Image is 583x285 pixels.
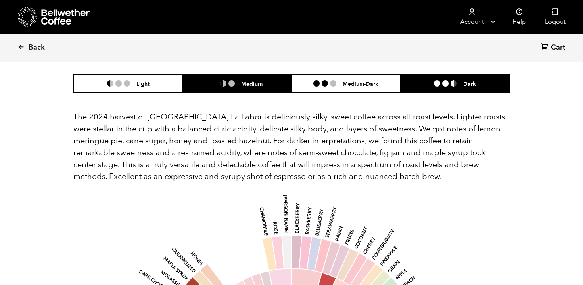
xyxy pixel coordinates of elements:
[136,80,150,87] h6: Light
[463,80,476,87] h6: Dark
[541,42,567,53] a: Cart
[29,43,45,52] span: Back
[343,80,378,87] h6: Medium-Dark
[73,52,219,64] h2: Flavor
[73,112,505,182] span: The 2024 harvest of [GEOGRAPHIC_DATA] La Labor is deliciously silky, sweet coffee across all roas...
[241,80,263,87] h6: Medium
[551,43,565,52] span: Cart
